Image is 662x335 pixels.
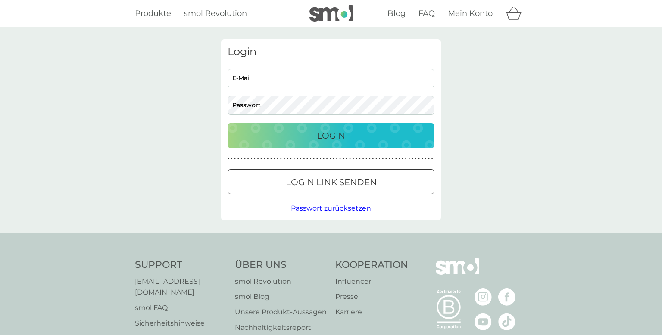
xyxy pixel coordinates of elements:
p: smol Revolution [235,276,327,287]
img: besuche die smol TikTok Seite [498,313,515,330]
p: ● [284,157,285,161]
p: ● [349,157,351,161]
p: ● [415,157,417,161]
p: ● [382,157,384,161]
span: FAQ [418,9,435,18]
p: ● [257,157,259,161]
p: ● [287,157,288,161]
p: ● [405,157,407,161]
p: ● [306,157,308,161]
p: ● [237,157,239,161]
p: ● [365,157,367,161]
p: ● [356,157,357,161]
p: ● [399,157,400,161]
div: Warenkorb [506,5,527,22]
p: ● [316,157,318,161]
p: Sicherheitshinweise [135,318,226,329]
p: ● [313,157,315,161]
p: ● [247,157,249,161]
p: ● [329,157,331,161]
a: Unsere Produkt‑Aussagen [235,307,327,318]
p: ● [297,157,298,161]
p: ● [362,157,364,161]
a: Produkte [135,7,171,20]
img: besuche die smol YouTube Seite [475,313,492,330]
a: Karriere [335,307,408,318]
p: ● [353,157,354,161]
a: smol FAQ [135,302,226,313]
p: ● [379,157,381,161]
p: ● [270,157,272,161]
span: Mein Konto [448,9,493,18]
p: ● [425,157,427,161]
button: Login Link senden [228,169,434,194]
h4: Support [135,258,226,272]
p: ● [294,157,295,161]
p: ● [244,157,246,161]
button: Passwort zurücksetzen [291,203,371,214]
p: ● [339,157,341,161]
span: smol Revolution [184,9,247,18]
a: Blog [387,7,406,20]
p: ● [310,157,312,161]
p: ● [250,157,252,161]
p: ● [274,157,275,161]
h4: Über Uns [235,258,327,272]
p: ● [408,157,410,161]
p: ● [359,157,361,161]
a: [EMAIL_ADDRESS][DOMAIN_NAME] [135,276,226,298]
p: ● [372,157,374,161]
span: Blog [387,9,406,18]
p: ● [303,157,305,161]
p: ● [431,157,433,161]
a: smol Blog [235,291,327,302]
img: besuche die smol Instagram Seite [475,288,492,306]
p: ● [428,157,430,161]
span: Passwort zurücksetzen [291,204,371,212]
p: ● [422,157,423,161]
img: smol [309,5,353,22]
p: ● [241,157,243,161]
p: ● [343,157,344,161]
p: ● [320,157,322,161]
a: Influencer [335,276,408,287]
img: smol [436,258,479,288]
p: ● [375,157,377,161]
a: FAQ [418,7,435,20]
p: ● [323,157,325,161]
p: ● [336,157,338,161]
p: ● [280,157,282,161]
p: ● [264,157,265,161]
p: ● [392,157,393,161]
p: ● [369,157,371,161]
p: ● [385,157,387,161]
a: Nachhaltigkeitsreport [235,322,327,333]
span: Produkte [135,9,171,18]
img: besuche die smol Facebook Seite [498,288,515,306]
a: Presse [335,291,408,302]
p: Login [317,129,345,143]
p: ● [228,157,229,161]
p: ● [418,157,420,161]
button: Login [228,123,434,148]
p: ● [346,157,348,161]
a: Mein Konto [448,7,493,20]
a: smol Revolution [184,7,247,20]
p: ● [234,157,236,161]
p: ● [333,157,334,161]
p: ● [389,157,390,161]
h3: Login [228,46,434,58]
p: ● [277,157,278,161]
h4: Kooperation [335,258,408,272]
p: ● [231,157,233,161]
p: ● [412,157,413,161]
p: ● [290,157,292,161]
p: ● [260,157,262,161]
